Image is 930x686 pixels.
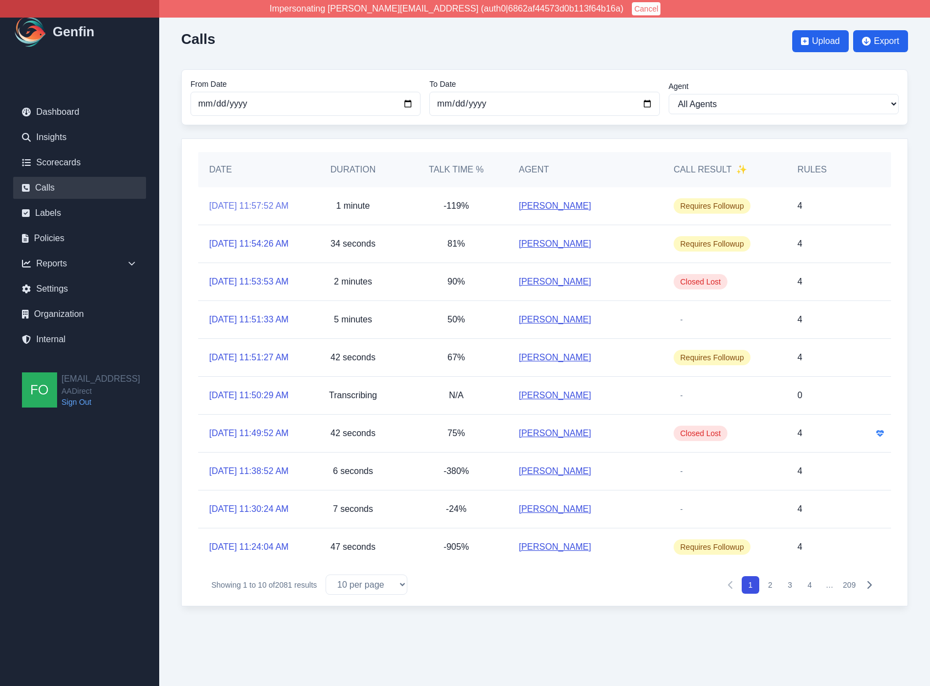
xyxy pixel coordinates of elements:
p: -24% [446,503,466,516]
a: [PERSON_NAME] [519,540,591,554]
h5: Duration [312,163,394,176]
button: 1 [742,576,759,594]
a: Labels [13,202,146,224]
span: N/A [449,391,464,400]
a: Policies [13,227,146,249]
button: Export [853,30,908,52]
a: Scorecards [13,152,146,174]
span: ✨ [736,163,747,176]
p: 2 minutes [334,275,372,288]
p: 4 [798,351,803,364]
p: 81% [447,237,465,250]
a: Organization [13,303,146,325]
p: 34 seconds [330,237,376,250]
p: 4 [798,313,803,326]
p: -380% [444,465,469,478]
p: 47 seconds [330,540,376,554]
p: 4 [798,199,803,213]
h5: Date [209,163,290,176]
p: 50% [447,313,465,326]
span: Upload [812,35,840,48]
p: -905% [444,540,469,554]
p: 4 [798,465,803,478]
a: [PERSON_NAME] [519,313,591,326]
p: 5 minutes [334,313,372,326]
span: - [674,464,690,479]
span: Closed Lost [674,426,727,441]
h2: Calls [181,31,215,47]
img: founders@genfin.ai [22,372,57,408]
a: [PERSON_NAME] [519,237,591,250]
p: -119% [444,199,469,213]
a: Internal [13,328,146,350]
a: [DATE] 11:50:29 AM [209,389,289,402]
a: [PERSON_NAME] [519,199,591,213]
h5: Talk Time % [416,163,497,176]
a: [DATE] 11:57:52 AM [209,199,289,213]
a: [DATE] 11:53:53 AM [209,275,289,288]
button: 2 [761,576,779,594]
a: Settings [13,278,146,300]
label: To Date [429,79,659,90]
label: From Date [191,79,421,90]
a: Insights [13,126,146,148]
p: 4 [798,540,803,554]
span: Transcribing [329,391,377,400]
a: [DATE] 11:54:26 AM [209,237,289,250]
div: Reports [13,253,146,275]
span: Requires Followup [674,236,750,252]
span: - [674,312,690,327]
a: [PERSON_NAME] [519,389,591,402]
p: 42 seconds [330,351,376,364]
a: [DATE] 11:38:52 AM [209,465,289,478]
span: Requires Followup [674,198,750,214]
p: 4 [798,503,803,516]
span: Requires Followup [674,350,750,365]
a: [DATE] 11:30:24 AM [209,503,289,516]
a: [DATE] 11:24:04 AM [209,540,289,554]
span: - [674,501,690,517]
p: Showing to of results [211,579,317,590]
nav: Pagination [722,576,878,594]
h5: Rules [798,163,827,176]
p: 6 seconds [333,465,373,478]
span: 10 [258,581,267,589]
span: … [821,576,838,594]
p: 0 [798,389,803,402]
button: 4 [801,576,819,594]
button: Upload [792,30,849,52]
label: Agent [669,81,899,92]
span: 2081 [275,581,292,589]
p: 42 seconds [330,427,376,440]
p: 90% [447,275,465,288]
p: 1 minute [336,199,369,213]
p: 4 [798,427,803,440]
a: [PERSON_NAME] [519,465,591,478]
button: 209 [841,576,858,594]
h2: [EMAIL_ADDRESS] [61,372,140,386]
a: [PERSON_NAME] [519,427,591,440]
p: 67% [447,351,465,364]
img: Logo [13,14,48,49]
a: [PERSON_NAME] [519,275,591,288]
a: Sign Out [61,397,140,408]
a: [DATE] 11:51:27 AM [209,351,289,364]
h1: Genfin [53,23,94,41]
a: [PERSON_NAME] [519,351,591,364]
h5: Call Result [674,163,747,176]
a: Calls [13,177,146,199]
span: - [674,388,690,403]
span: Closed Lost [674,274,727,289]
a: [DATE] 11:51:33 AM [209,313,289,326]
p: 75% [447,427,465,440]
p: 4 [798,275,803,288]
span: AADirect [61,386,140,397]
a: Dashboard [13,101,146,123]
span: Requires Followup [674,539,750,555]
button: 3 [781,576,799,594]
button: Cancel [632,2,660,15]
a: [DATE] 11:49:52 AM [209,427,289,440]
span: Export [874,35,899,48]
h5: Agent [519,163,549,176]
